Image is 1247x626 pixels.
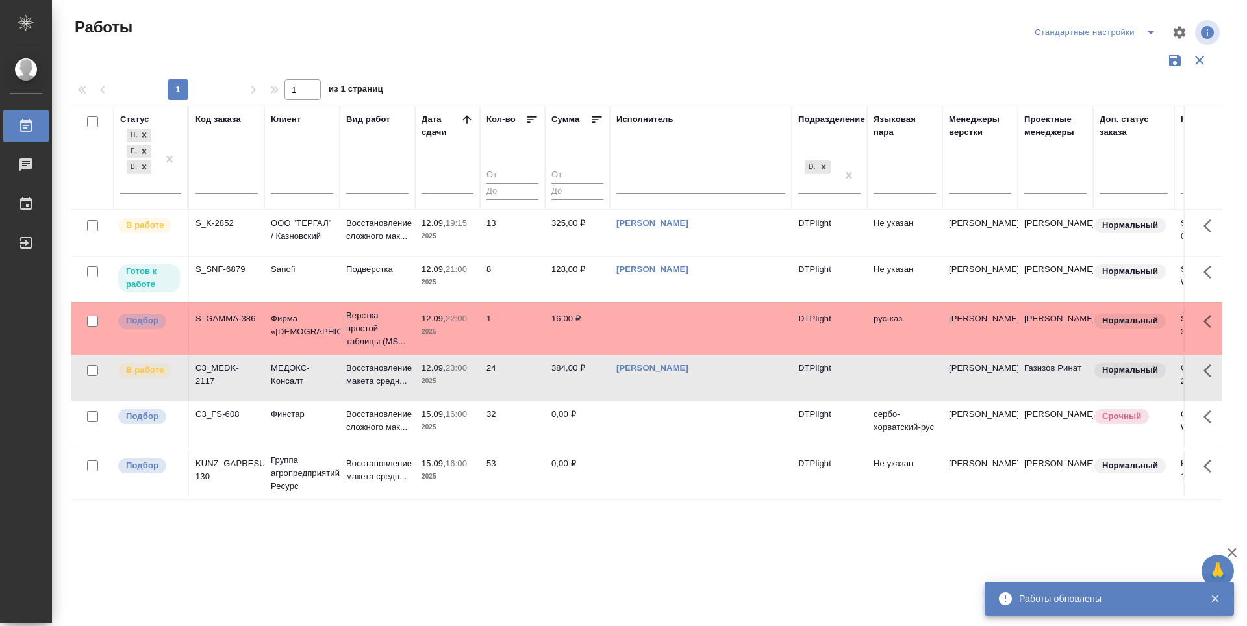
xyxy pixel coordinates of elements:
[126,314,158,327] p: Подбор
[1102,314,1158,327] p: Нормальный
[480,306,545,351] td: 1
[329,81,383,100] span: из 1 страниц
[446,264,467,274] p: 21:00
[486,113,516,126] div: Кол-во
[616,264,688,274] a: [PERSON_NAME]
[1163,48,1187,73] button: Сохранить фильтры
[949,263,1011,276] p: [PERSON_NAME]
[126,410,158,423] p: Подбор
[1196,451,1227,482] button: Здесь прячутся важные кнопки
[271,312,333,338] p: Фирма «[DEMOGRAPHIC_DATA]»
[346,408,409,434] p: Восстановление сложного мак...
[195,408,258,421] div: C3_FS-608
[1100,113,1168,139] div: Доп. статус заказа
[195,362,258,388] div: C3_MEDK-2117
[271,408,333,421] p: Финстар
[545,210,610,256] td: 325,00 ₽
[805,160,816,174] div: DTPlight
[125,127,153,144] div: Подбор, Готов к работе, В работе
[1181,113,1231,126] div: Код работы
[346,217,409,243] p: Восстановление сложного мак...
[446,363,467,373] p: 23:00
[803,159,832,175] div: DTPlight
[1019,592,1190,605] div: Работы обновлены
[446,458,467,468] p: 16:00
[422,409,446,419] p: 15.09,
[195,217,258,230] div: S_K-2852
[1018,257,1093,302] td: [PERSON_NAME]
[346,362,409,388] p: Восстановление макета средн...
[1102,265,1158,278] p: Нормальный
[949,457,1011,470] p: [PERSON_NAME]
[551,113,579,126] div: Сумма
[422,218,446,228] p: 12.09,
[346,309,409,348] p: Верстка простой таблицы (MS...
[792,401,867,447] td: DTPlight
[446,409,467,419] p: 16:00
[422,264,446,274] p: 12.09,
[792,451,867,496] td: DTPlight
[446,314,467,323] p: 22:00
[616,218,688,228] a: [PERSON_NAME]
[446,218,467,228] p: 19:15
[422,314,446,323] p: 12.09,
[1196,401,1227,432] button: Здесь прячутся важные кнопки
[480,401,545,447] td: 32
[480,210,545,256] td: 13
[422,363,446,373] p: 12.09,
[346,457,409,483] p: Восстановление макета средн...
[1018,401,1093,447] td: [PERSON_NAME]
[117,263,181,294] div: Исполнитель может приступить к работе
[551,168,603,184] input: От
[422,421,473,434] p: 2025
[117,408,181,425] div: Можно подбирать исполнителей
[127,160,137,174] div: В работе
[125,144,153,160] div: Подбор, Готов к работе, В работе
[1102,459,1158,472] p: Нормальный
[949,408,1011,421] p: [PERSON_NAME]
[792,355,867,401] td: DTPlight
[127,129,137,142] div: Подбор
[616,363,688,373] a: [PERSON_NAME]
[949,362,1011,375] p: [PERSON_NAME]
[798,113,865,126] div: Подразделение
[1018,355,1093,401] td: Газизов Ринат
[117,362,181,379] div: Исполнитель выполняет работу
[545,355,610,401] td: 384,00 ₽
[949,312,1011,325] p: [PERSON_NAME]
[271,362,333,388] p: МЕДЭКС-Консалт
[1102,219,1158,232] p: Нормальный
[422,230,473,243] p: 2025
[1102,410,1141,423] p: Срочный
[480,355,545,401] td: 24
[117,312,181,330] div: Можно подбирать исполнителей
[1018,451,1093,496] td: [PERSON_NAME]
[1202,555,1234,587] button: 🙏
[874,113,936,139] div: Языковая пара
[271,263,333,276] p: Sanofi
[480,451,545,496] td: 53
[126,364,164,377] p: В работе
[422,325,473,338] p: 2025
[126,459,158,472] p: Подбор
[422,113,460,139] div: Дата сдачи
[545,306,610,351] td: 16,00 ₽
[867,401,942,447] td: сербо-хорватский-рус
[792,210,867,256] td: DTPlight
[422,276,473,289] p: 2025
[1196,210,1227,242] button: Здесь прячутся важные кнопки
[867,257,942,302] td: Не указан
[1187,48,1212,73] button: Сбросить фильтры
[1031,22,1164,43] div: split button
[346,113,390,126] div: Вид работ
[195,457,258,483] div: KUNZ_GAPRESURS-130
[271,217,333,243] p: ООО "ТЕРГАЛ" / Казновский
[792,306,867,351] td: DTPlight
[792,257,867,302] td: DTPlight
[422,458,446,468] p: 15.09,
[545,401,610,447] td: 0,00 ₽
[1024,113,1087,139] div: Проектные менеджеры
[545,451,610,496] td: 0,00 ₽
[117,457,181,475] div: Можно подбирать исполнителей
[1196,306,1227,337] button: Здесь прячутся важные кнопки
